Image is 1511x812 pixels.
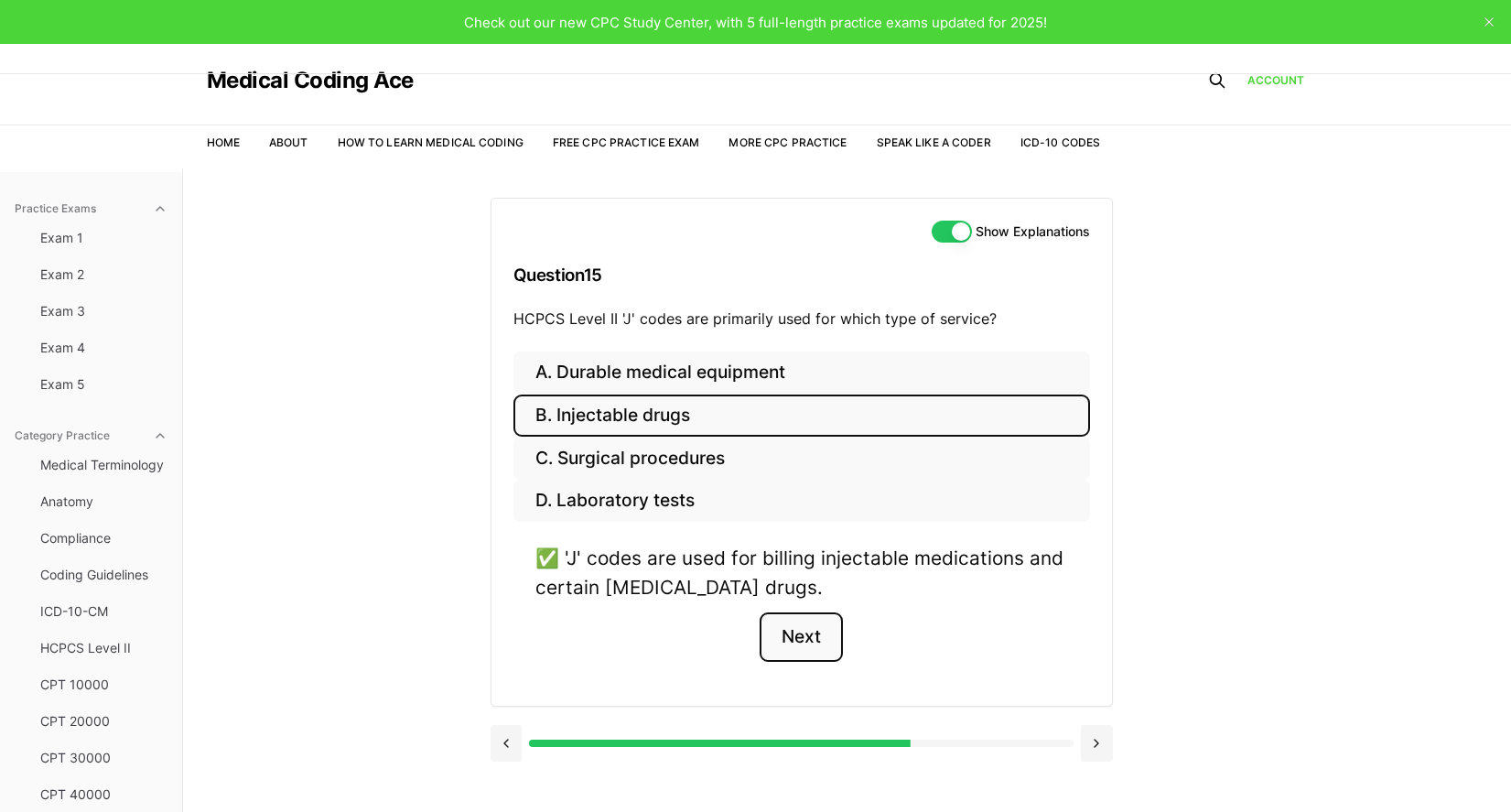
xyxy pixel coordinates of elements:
span: ICD-10-CM [40,602,167,621]
span: Compliance [40,529,167,547]
button: Medical Terminology [33,450,175,480]
button: Exam 2 [33,260,175,289]
label: Show Explanations [976,225,1090,238]
span: Exam 1 [40,229,167,247]
a: Home [207,135,240,149]
button: B. Injectable drugs [513,395,1090,438]
button: CPT 20000 [33,707,175,736]
a: About [269,135,308,149]
span: CPT 10000 [40,676,167,694]
span: HCPCS Level II [40,639,167,657]
a: More CPC Practice [729,135,847,149]
button: Practice Exams [7,194,175,223]
button: Category Practice [7,421,175,450]
a: Account [1247,72,1305,89]
span: Exam 5 [40,375,167,394]
span: Exam 4 [40,339,167,357]
button: Exam 5 [33,370,175,399]
button: Anatomy [33,487,175,516]
p: HCPCS Level II 'J' codes are primarily used for which type of service? [513,308,1090,330]
span: CPT 40000 [40,785,167,804]
button: Exam 3 [33,297,175,326]
h3: Question 15 [513,248,1090,302]
button: HCPCS Level II [33,633,175,663]
span: Check out our new CPC Study Center, with 5 full-length practice exams updated for 2025! [464,14,1047,31]
div: ✅ 'J' codes are used for billing injectable medications and certain [MEDICAL_DATA] drugs. [535,544,1068,601]
button: Compliance [33,524,175,553]
a: How to Learn Medical Coding [338,135,523,149]
button: CPT 40000 [33,780,175,809]
a: ICD-10 Codes [1020,135,1100,149]
span: Exam 3 [40,302,167,320]
button: Exam 4 [33,333,175,363]
span: CPT 30000 [40,749,167,767]
button: A. Durable medical equipment [513,352,1090,395]
button: CPT 30000 [33,743,175,773]
button: D. Laboratory tests [513,480,1090,523]
a: Speak Like a Coder [877,135,991,149]
span: CPT 20000 [40,712,167,731]
span: Anatomy [40,493,167,511]
a: Medical Coding Ace [207,70,414,92]
span: Exam 2 [40,265,167,284]
span: Coding Guidelines [40,566,167,584]
button: Next [760,612,843,662]
button: ICD-10-CM [33,597,175,626]
button: CPT 10000 [33,670,175,699]
button: Coding Guidelines [33,560,175,590]
button: C. Surgical procedures [513,437,1090,480]
button: close [1474,7,1504,37]
span: Medical Terminology [40,456,167,474]
a: Free CPC Practice Exam [553,135,700,149]
button: Exam 1 [33,223,175,253]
